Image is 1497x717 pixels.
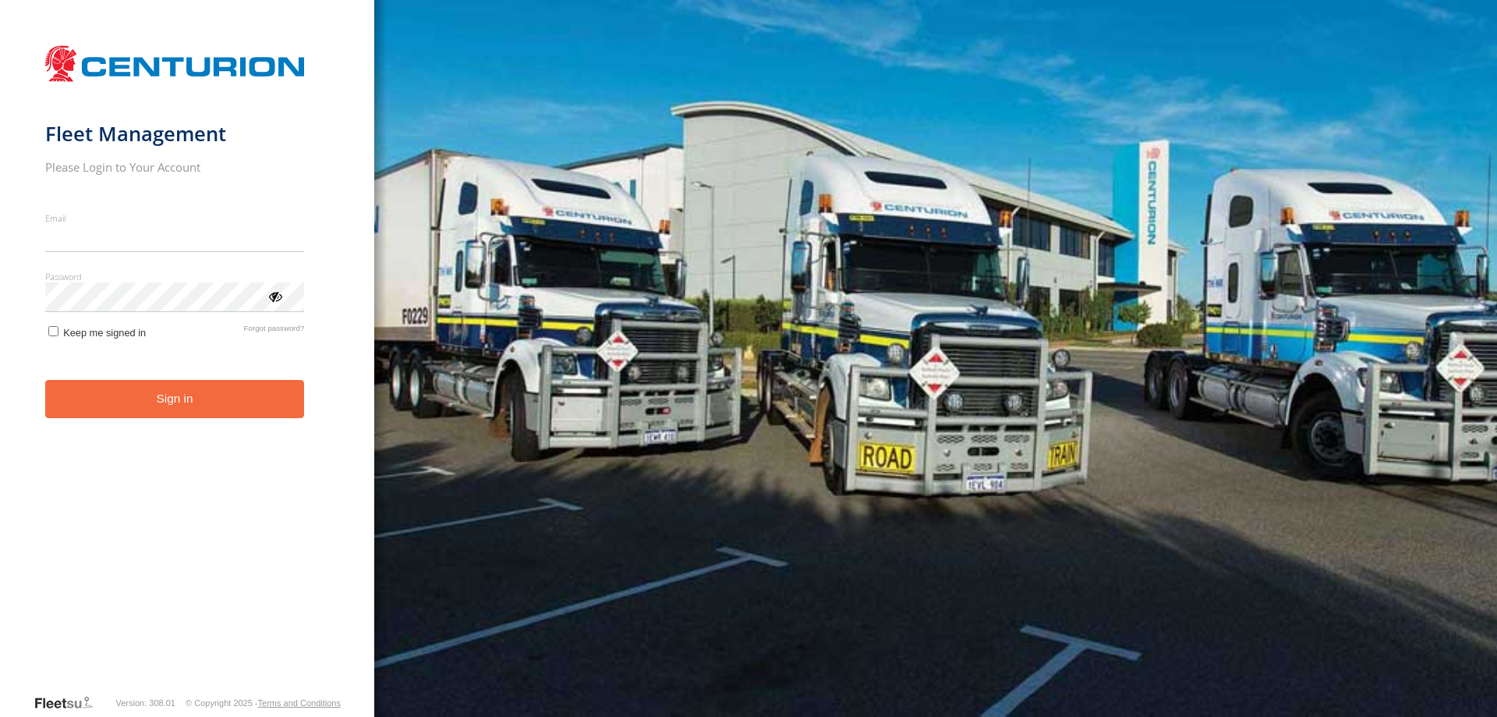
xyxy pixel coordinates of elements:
div: ViewPassword [267,288,282,303]
input: Keep me signed in [48,326,58,336]
form: main [45,37,330,694]
a: Visit our Website [34,695,105,711]
h1: Fleet Management [45,121,305,147]
span: Keep me signed in [63,327,146,339]
img: Centurion Transport [45,44,305,83]
h2: Please Login to Your Account [45,159,305,175]
a: Terms and Conditions [258,698,341,708]
a: Forgot password? [244,324,305,339]
label: Password [45,271,305,282]
button: Sign in [45,380,305,418]
label: Email [45,212,305,224]
div: © Copyright 2025 - [186,698,341,708]
div: Version: 308.01 [116,698,175,708]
